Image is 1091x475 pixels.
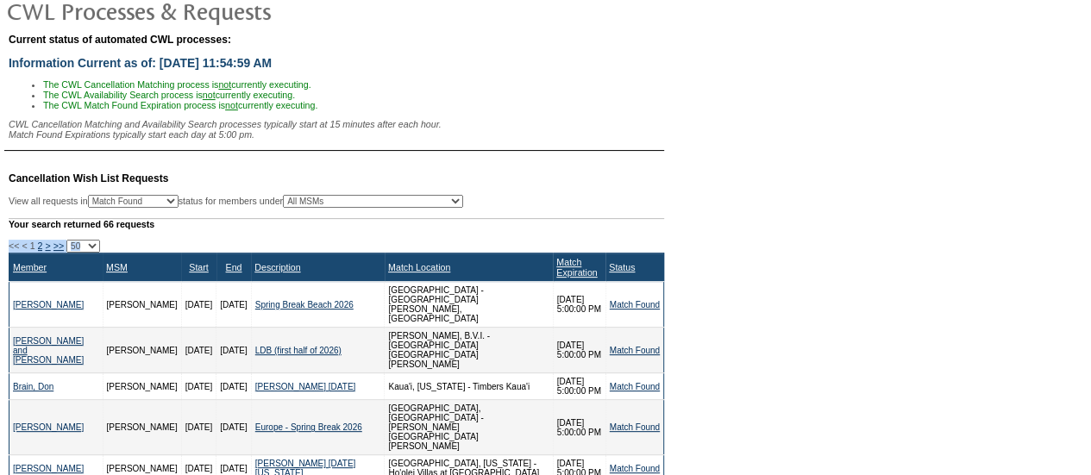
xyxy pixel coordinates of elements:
a: [PERSON_NAME] [13,422,84,432]
u: not [203,90,216,100]
td: [PERSON_NAME], B.V.I. - [GEOGRAPHIC_DATA] [GEOGRAPHIC_DATA][PERSON_NAME] [385,328,553,373]
a: Match Found [610,346,660,355]
a: Spring Break Beach 2026 [255,300,354,309]
td: [GEOGRAPHIC_DATA] - [GEOGRAPHIC_DATA][PERSON_NAME], [GEOGRAPHIC_DATA] [385,282,553,328]
span: 1 [30,241,35,251]
td: [DATE] [216,400,251,455]
td: [DATE] [181,282,216,328]
a: 2 [38,241,43,251]
td: [DATE] 5:00:00 PM [553,282,605,328]
td: Kaua'i, [US_STATE] - Timbers Kaua'i [385,373,553,400]
td: [DATE] [216,328,251,373]
a: > [45,241,50,251]
td: [DATE] [181,373,216,400]
span: The CWL Availability Search process is currently executing. [43,90,295,100]
a: [PERSON_NAME] [DATE] [255,382,356,391]
td: [DATE] [181,328,216,373]
a: >> [53,241,64,251]
span: Cancellation Wish List Requests [9,172,168,184]
div: View all requests in status for members under [9,195,463,208]
td: [DATE] 5:00:00 PM [553,400,605,455]
td: [PERSON_NAME] [103,282,181,328]
td: [DATE] [181,400,216,455]
td: [PERSON_NAME] [103,373,181,400]
u: not [218,79,231,90]
span: << [9,241,19,251]
a: LDB (first half of 2026) [255,346,342,355]
a: Match Found [610,300,660,309]
a: Description [254,262,300,272]
u: not [225,100,238,110]
a: End [225,262,241,272]
td: [PERSON_NAME] [103,400,181,455]
a: Status [609,262,635,272]
td: [DATE] 5:00:00 PM [553,373,605,400]
span: Current status of automated CWL processes: [9,34,231,46]
a: Match Expiration [556,257,597,278]
span: The CWL Cancellation Matching process is currently executing. [43,79,311,90]
a: Match Found [610,464,660,473]
span: Information Current as of: [DATE] 11:54:59 AM [9,56,272,70]
a: [PERSON_NAME] [13,300,84,309]
span: < [22,241,27,251]
td: [GEOGRAPHIC_DATA], [GEOGRAPHIC_DATA] - [PERSON_NAME][GEOGRAPHIC_DATA][PERSON_NAME] [385,400,553,455]
a: [PERSON_NAME] and [PERSON_NAME] [13,336,84,365]
a: Match Found [610,382,660,391]
a: Member [13,262,47,272]
span: The CWL Match Found Expiration process is currently executing. [43,100,317,110]
a: Start [189,262,209,272]
div: Your search returned 66 requests [9,218,664,229]
a: Brain, Don [13,382,53,391]
a: Match Found [610,422,660,432]
td: [DATE] [216,282,251,328]
a: [PERSON_NAME] [13,464,84,473]
td: [DATE] 5:00:00 PM [553,328,605,373]
div: CWL Cancellation Matching and Availability Search processes typically start at 15 minutes after e... [9,119,664,140]
a: MSM [106,262,128,272]
a: Match Location [388,262,450,272]
td: [DATE] [216,373,251,400]
a: Europe - Spring Break 2026 [255,422,362,432]
td: [PERSON_NAME] [103,328,181,373]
